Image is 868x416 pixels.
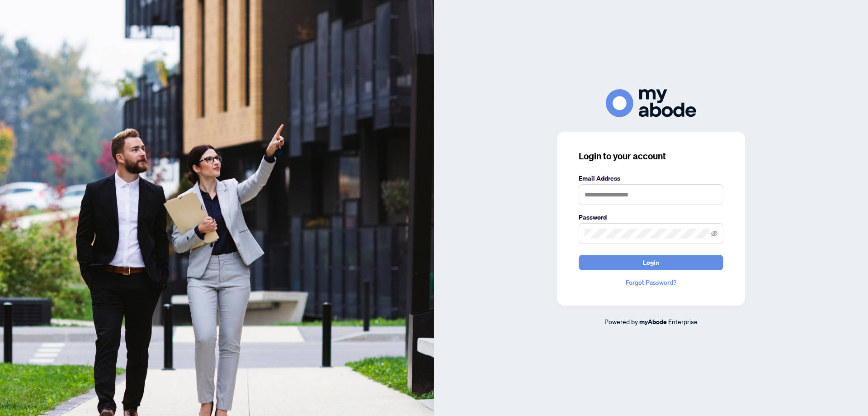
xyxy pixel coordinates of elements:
[579,277,723,287] a: Forgot Password?
[606,89,696,117] img: ma-logo
[579,173,723,183] label: Email Address
[579,212,723,222] label: Password
[579,150,723,163] h3: Login to your account
[579,255,723,270] button: Login
[604,317,638,325] span: Powered by
[711,230,717,237] span: eye-invisible
[643,255,659,270] span: Login
[639,317,667,327] a: myAbode
[668,317,698,325] span: Enterprise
